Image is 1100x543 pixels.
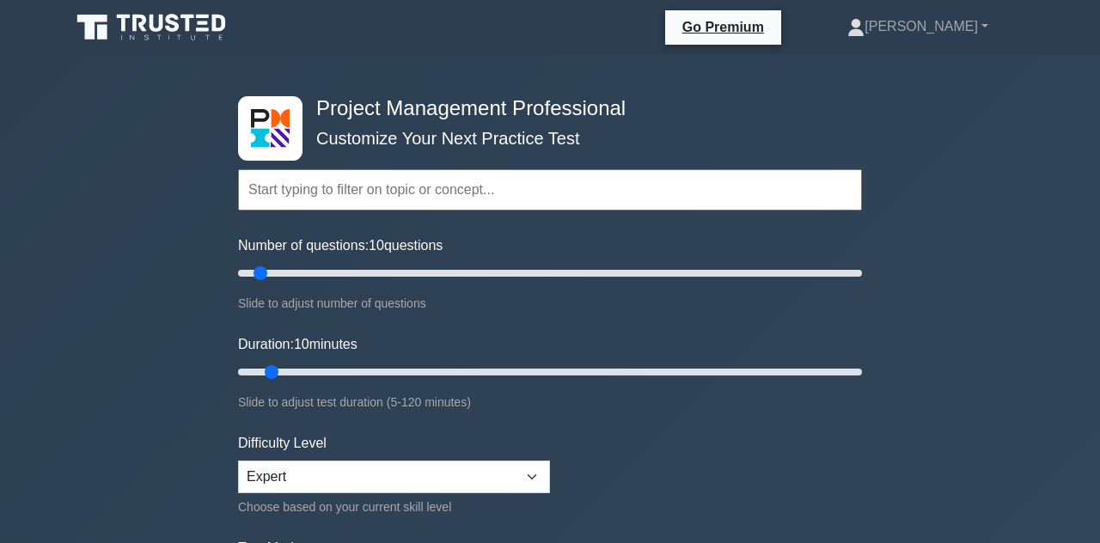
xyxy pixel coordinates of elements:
span: 10 [294,337,309,351]
input: Start typing to filter on topic or concept... [238,169,862,210]
h4: Project Management Professional [309,96,778,121]
div: Slide to adjust test duration (5-120 minutes) [238,392,862,412]
span: 10 [369,238,384,253]
div: Slide to adjust number of questions [238,293,862,314]
label: Duration: minutes [238,334,357,355]
label: Number of questions: questions [238,235,443,256]
div: Choose based on your current skill level [238,497,550,517]
label: Difficulty Level [238,433,327,454]
a: [PERSON_NAME] [806,9,1030,44]
a: Go Premium [672,16,774,38]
